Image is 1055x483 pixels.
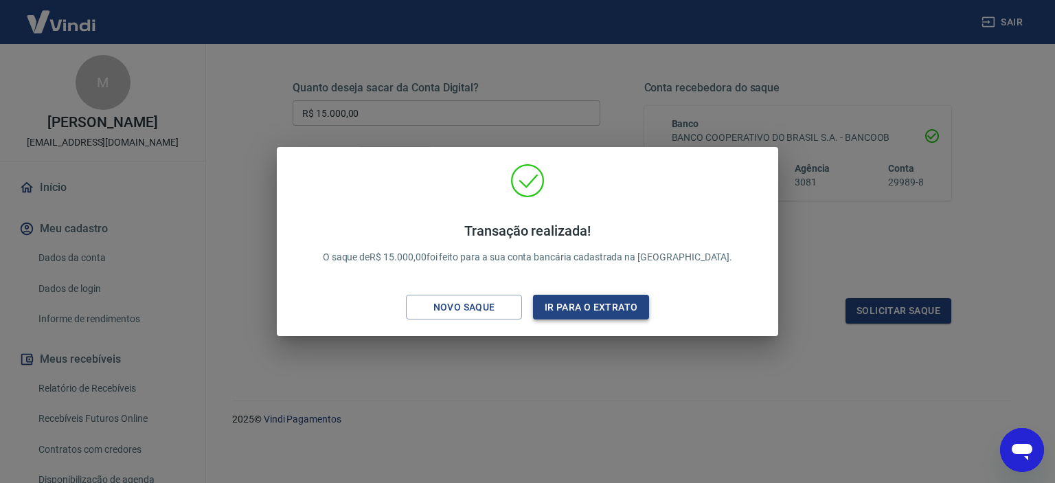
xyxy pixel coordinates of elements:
[406,295,522,320] button: Novo saque
[533,295,649,320] button: Ir para o extrato
[323,223,733,265] p: O saque de R$ 15.000,00 foi feito para a sua conta bancária cadastrada na [GEOGRAPHIC_DATA].
[417,299,512,316] div: Novo saque
[323,223,733,239] h4: Transação realizada!
[1000,428,1044,472] iframe: Botão para abrir a janela de mensagens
